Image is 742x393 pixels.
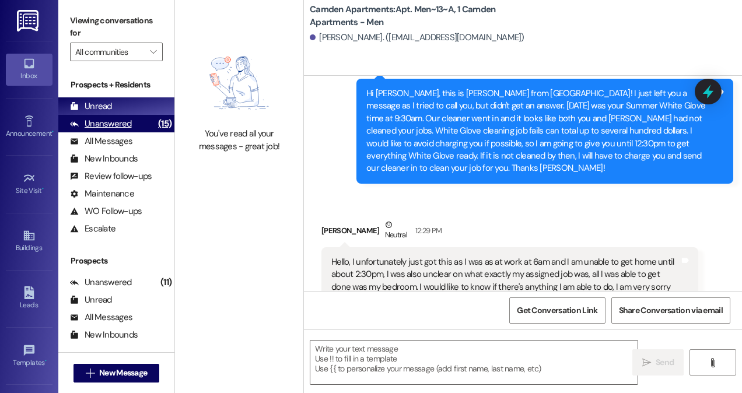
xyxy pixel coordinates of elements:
[188,44,290,122] img: empty-state
[517,304,597,317] span: Get Conversation Link
[52,128,54,136] span: •
[366,87,715,175] div: Hi [PERSON_NAME], this is [PERSON_NAME] from [GEOGRAPHIC_DATA]! I just left you a message as I tr...
[73,364,160,383] button: New Message
[6,169,52,200] a: Site Visit •
[70,311,132,324] div: All Messages
[632,349,684,376] button: Send
[70,329,138,341] div: New Inbounds
[619,304,723,317] span: Share Conversation via email
[70,170,152,183] div: Review follow-ups
[321,219,698,247] div: [PERSON_NAME]
[383,219,409,243] div: Neutral
[70,294,112,306] div: Unread
[331,256,680,306] div: Hello, I unfortunately just got this as I was as at work at 6am and I am unable to get home until...
[6,54,52,85] a: Inbox
[75,43,144,61] input: All communities
[70,100,112,113] div: Unread
[412,224,442,237] div: 12:29 PM
[6,341,52,372] a: Templates •
[17,10,41,31] img: ResiDesk Logo
[155,115,174,133] div: (15)
[656,356,674,369] span: Send
[70,205,142,217] div: WO Follow-ups
[42,185,44,193] span: •
[45,357,47,365] span: •
[310,31,524,44] div: [PERSON_NAME]. ([EMAIL_ADDRESS][DOMAIN_NAME])
[6,283,52,314] a: Leads
[70,276,132,289] div: Unanswered
[70,223,116,235] div: Escalate
[642,358,651,367] i: 
[58,255,174,267] div: Prospects
[70,135,132,148] div: All Messages
[509,297,605,324] button: Get Conversation Link
[157,273,174,292] div: (11)
[310,3,543,29] b: Camden Apartments: Apt. Men~13~A, 1 Camden Apartments - Men
[611,297,730,324] button: Share Conversation via email
[708,358,717,367] i: 
[150,47,156,57] i: 
[99,367,147,379] span: New Message
[70,12,163,43] label: Viewing conversations for
[6,226,52,257] a: Buildings
[70,188,134,200] div: Maintenance
[188,128,290,153] div: You've read all your messages - great job!
[70,153,138,165] div: New Inbounds
[86,369,94,378] i: 
[58,79,174,91] div: Prospects + Residents
[70,118,132,130] div: Unanswered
